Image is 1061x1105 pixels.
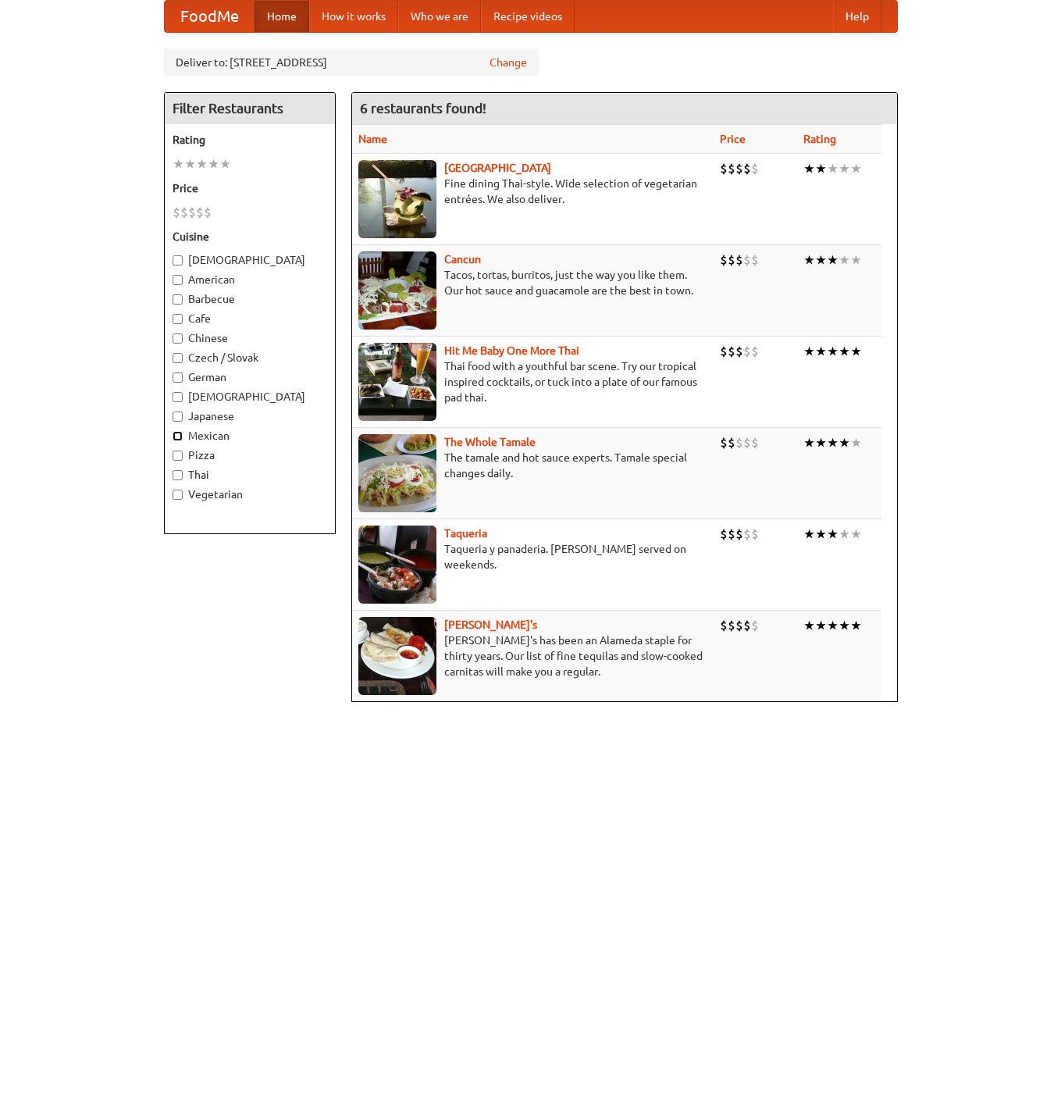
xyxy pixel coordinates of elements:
[743,343,751,360] li: $
[720,526,728,543] li: $
[720,160,728,177] li: $
[196,204,204,221] li: $
[827,160,838,177] li: ★
[444,162,551,174] b: [GEOGRAPHIC_DATA]
[827,343,838,360] li: ★
[838,434,850,451] li: ★
[173,470,183,480] input: Thai
[838,343,850,360] li: ★
[743,526,751,543] li: $
[838,251,850,269] li: ★
[173,467,327,483] label: Thai
[173,330,327,346] label: Chinese
[173,428,327,444] label: Mexican
[827,526,838,543] li: ★
[173,311,327,326] label: Cafe
[173,291,327,307] label: Barbecue
[173,333,183,344] input: Chinese
[358,358,708,405] p: Thai food with a youthful bar scene. Try our tropical inspired cocktails, or tuck into a plate of...
[398,1,481,32] a: Who we are
[444,344,579,357] a: Hit Me Baby One More Thai
[803,160,815,177] li: ★
[751,343,759,360] li: $
[204,204,212,221] li: $
[173,132,327,148] h5: Rating
[735,617,743,634] li: $
[720,251,728,269] li: $
[803,617,815,634] li: ★
[751,434,759,451] li: $
[720,133,746,145] a: Price
[728,160,735,177] li: $
[850,617,862,634] li: ★
[815,434,827,451] li: ★
[728,434,735,451] li: $
[815,160,827,177] li: ★
[173,372,183,383] input: German
[358,176,708,207] p: Fine dining Thai-style. Wide selection of vegetarian entrées. We also deliver.
[720,343,728,360] li: $
[444,618,537,631] a: [PERSON_NAME]'s
[173,431,183,441] input: Mexican
[358,251,436,330] img: cancun.jpg
[838,160,850,177] li: ★
[358,133,387,145] a: Name
[358,434,436,512] img: wholetamale.jpg
[358,526,436,604] img: taqueria.jpg
[173,204,180,221] li: $
[196,155,208,173] li: ★
[173,412,183,422] input: Japanese
[735,526,743,543] li: $
[735,160,743,177] li: $
[735,434,743,451] li: $
[173,255,183,266] input: [DEMOGRAPHIC_DATA]
[728,526,735,543] li: $
[173,447,327,463] label: Pizza
[735,251,743,269] li: $
[444,436,536,448] a: The Whole Tamale
[743,434,751,451] li: $
[173,490,183,500] input: Vegetarian
[803,526,815,543] li: ★
[827,434,838,451] li: ★
[188,204,196,221] li: $
[173,392,183,402] input: [DEMOGRAPHIC_DATA]
[815,343,827,360] li: ★
[164,48,539,77] div: Deliver to: [STREET_ADDRESS]
[850,343,862,360] li: ★
[490,55,527,70] a: Change
[358,343,436,421] img: babythai.jpg
[173,180,327,196] h5: Price
[720,617,728,634] li: $
[360,101,486,116] ng-pluralize: 6 restaurants found!
[173,451,183,461] input: Pizza
[358,160,436,238] img: satay.jpg
[444,527,487,540] b: Taqueria
[815,526,827,543] li: ★
[850,160,862,177] li: ★
[358,617,436,695] img: pedros.jpg
[803,133,836,145] a: Rating
[728,617,735,634] li: $
[827,251,838,269] li: ★
[358,541,708,572] p: Taqueria y panaderia. [PERSON_NAME] served on weekends.
[173,314,183,324] input: Cafe
[173,294,183,305] input: Barbecue
[180,204,188,221] li: $
[358,267,708,298] p: Tacos, tortas, burritos, just the way you like them. Our hot sauce and guacamole are the best in ...
[838,526,850,543] li: ★
[803,434,815,451] li: ★
[743,617,751,634] li: $
[173,229,327,244] h5: Cuisine
[165,1,255,32] a: FoodMe
[838,617,850,634] li: ★
[173,408,327,424] label: Japanese
[728,343,735,360] li: $
[444,253,481,266] a: Cancun
[173,272,327,287] label: American
[720,434,728,451] li: $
